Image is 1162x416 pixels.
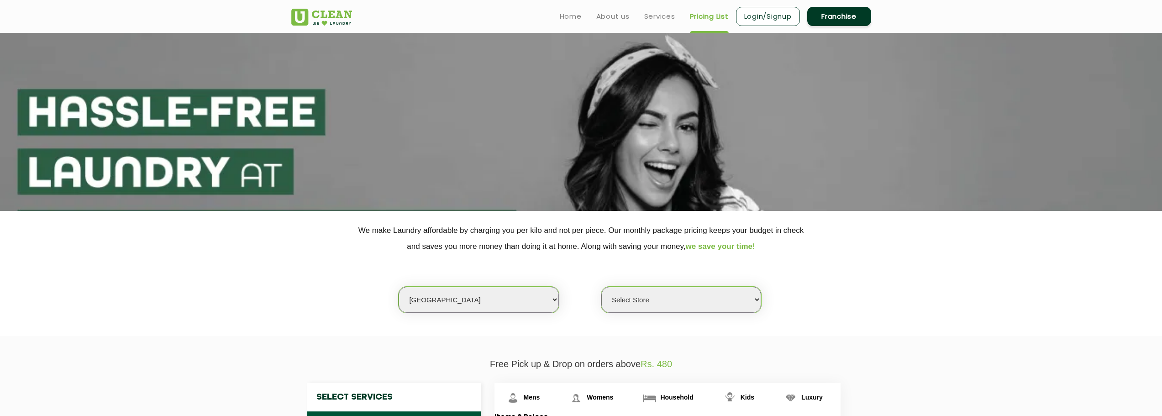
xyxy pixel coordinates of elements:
[641,390,657,406] img: Household
[307,383,481,411] h4: Select Services
[291,9,352,26] img: UClean Laundry and Dry Cleaning
[644,11,675,22] a: Services
[741,394,754,401] span: Kids
[505,390,521,406] img: Mens
[722,390,738,406] img: Kids
[291,359,871,369] p: Free Pick up & Drop on orders above
[783,390,799,406] img: Luxury
[524,394,540,401] span: Mens
[801,394,823,401] span: Luxury
[686,242,755,251] span: we save your time!
[736,7,800,26] a: Login/Signup
[587,394,613,401] span: Womens
[291,222,871,254] p: We make Laundry affordable by charging you per kilo and not per piece. Our monthly package pricin...
[560,11,582,22] a: Home
[641,359,672,369] span: Rs. 480
[660,394,693,401] span: Household
[807,7,871,26] a: Franchise
[690,11,729,22] a: Pricing List
[596,11,630,22] a: About us
[568,390,584,406] img: Womens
